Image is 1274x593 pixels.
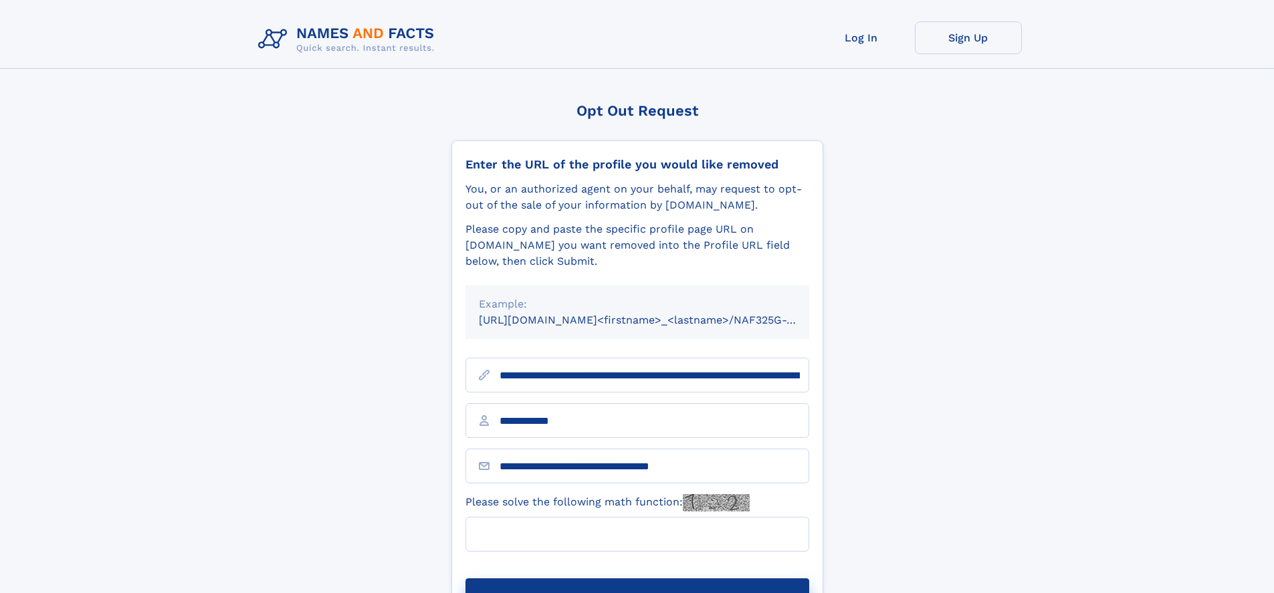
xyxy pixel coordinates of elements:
[915,21,1022,54] a: Sign Up
[451,102,823,119] div: Opt Out Request
[479,296,796,312] div: Example:
[465,221,809,269] div: Please copy and paste the specific profile page URL on [DOMAIN_NAME] you want removed into the Pr...
[465,494,750,511] label: Please solve the following math function:
[465,157,809,172] div: Enter the URL of the profile you would like removed
[465,181,809,213] div: You, or an authorized agent on your behalf, may request to opt-out of the sale of your informatio...
[808,21,915,54] a: Log In
[479,314,835,326] small: [URL][DOMAIN_NAME]<firstname>_<lastname>/NAF325G-xxxxxxxx
[253,21,445,57] img: Logo Names and Facts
